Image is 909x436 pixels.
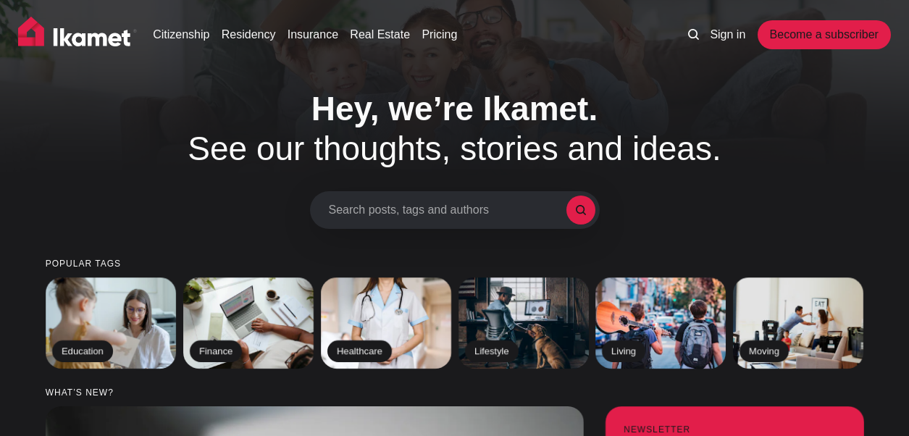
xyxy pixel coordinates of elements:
small: Newsletter [624,425,845,435]
h2: Education [52,340,113,362]
span: Hey, we’re Ikamet. [311,90,598,127]
a: Education [46,277,176,369]
a: Pricing [422,26,457,43]
a: Living [595,277,726,369]
img: Ikamet home [18,17,137,53]
a: Citizenship [153,26,209,43]
a: Sign in [710,26,745,43]
a: Finance [183,277,314,369]
a: Moving [733,277,863,369]
h2: Lifestyle [465,340,519,362]
span: Search posts, tags and authors [329,203,566,217]
h1: See our thoughts, stories and ideas. [147,89,763,169]
h2: Moving [740,340,789,362]
h2: Living [602,340,645,362]
a: Lifestyle [458,277,589,369]
small: What’s new? [46,388,864,398]
a: Real Estate [350,26,410,43]
a: Residency [222,26,276,43]
h2: Finance [190,340,242,362]
small: Popular tags [46,259,864,269]
a: Insurance [288,26,338,43]
a: Become a subscriber [758,20,891,49]
h2: Healthcare [327,340,392,362]
a: Healthcare [321,277,451,369]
